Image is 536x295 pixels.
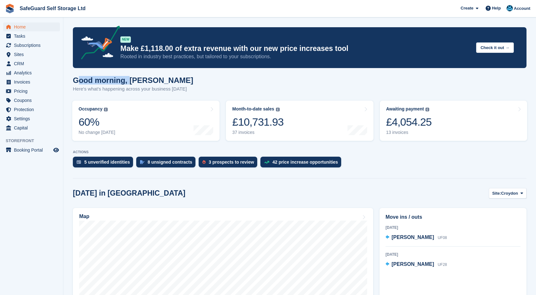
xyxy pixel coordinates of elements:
img: prospect-51fa495bee0391a8d652442698ab0144808aea92771e9ea1ae160a38d050c398.svg [202,160,206,164]
img: Sonny Harverson [507,5,513,11]
div: 60% [79,116,115,129]
span: Protection [14,105,52,114]
p: Here's what's happening across your business [DATE] [73,85,193,93]
span: Invoices [14,78,52,86]
span: Settings [14,114,52,123]
p: ACTIONS [73,150,526,154]
span: CRM [14,59,52,68]
a: menu [3,50,60,59]
div: 5 unverified identities [84,160,130,165]
span: Sites [14,50,52,59]
div: [DATE] [386,252,520,257]
span: UF08 [438,235,447,240]
span: Help [492,5,501,11]
h1: Good morning, [PERSON_NAME] [73,76,193,85]
span: Booking Portal [14,146,52,154]
div: 42 price increase opportunities [272,160,338,165]
h2: [DATE] in [GEOGRAPHIC_DATA] [73,189,185,198]
span: Storefront [6,138,63,144]
a: menu [3,114,60,123]
div: [DATE] [386,225,520,230]
a: Month-to-date sales £10,731.93 37 invoices [226,101,373,141]
img: contract_signature_icon-13c848040528278c33f63329250d36e43548de30e8caae1d1a13099fd9432cc5.svg [140,160,144,164]
a: [PERSON_NAME] UF28 [386,260,447,269]
img: stora-icon-8386f47178a22dfd0bd8f6a31ec36ba5ce8667c1dd55bd0f319d3a0aa187defe.svg [5,4,15,13]
span: UF28 [438,262,447,267]
h2: Map [79,214,89,219]
a: SafeGuard Self Storage Ltd [17,3,88,14]
span: Analytics [14,68,52,77]
h2: Move ins / outs [386,213,520,221]
a: 42 price increase opportunities [260,157,344,171]
span: Home [14,22,52,31]
button: Site: Croydon [489,188,526,198]
span: Subscriptions [14,41,52,50]
span: Account [514,5,530,12]
span: Capital [14,123,52,132]
div: No change [DATE] [79,130,115,135]
a: 8 unsigned contracts [136,157,199,171]
p: Rooted in industry best practices, but tailored to your subscriptions. [120,53,471,60]
span: Croydon [501,190,518,197]
div: Occupancy [79,106,102,112]
a: menu [3,87,60,96]
span: Coupons [14,96,52,105]
span: Create [461,5,473,11]
a: menu [3,41,60,50]
div: £10,731.93 [232,116,284,129]
span: Tasks [14,32,52,41]
p: Make £1,118.00 of extra revenue with our new price increases tool [120,44,471,53]
a: menu [3,78,60,86]
a: Preview store [52,146,60,154]
a: menu [3,32,60,41]
img: icon-info-grey-7440780725fd019a000dd9b08b2336e03edf1995a4989e88bcd33f0948082b44.svg [425,108,429,111]
div: 3 prospects to review [209,160,254,165]
a: menu [3,96,60,105]
img: verify_identity-adf6edd0f0f0b5bbfe63781bf79b02c33cf7c696d77639b501bdc392416b5a36.svg [77,160,81,164]
img: price-adjustments-announcement-icon-8257ccfd72463d97f412b2fc003d46551f7dbcb40ab6d574587a9cd5c0d94... [76,26,120,62]
img: icon-info-grey-7440780725fd019a000dd9b08b2336e03edf1995a4989e88bcd33f0948082b44.svg [276,108,280,111]
button: Check it out → [476,42,514,53]
a: menu [3,146,60,154]
a: menu [3,22,60,31]
img: price_increase_opportunities-93ffe204e8149a01c8c9dc8f82e8f89637d9d84a8eef4429ea346261dce0b2c0.svg [264,161,269,164]
div: NEW [120,36,131,43]
a: menu [3,68,60,77]
a: Awaiting payment £4,054.25 13 invoices [380,101,527,141]
a: [PERSON_NAME] UF08 [386,234,447,242]
div: Month-to-date sales [232,106,274,112]
a: 3 prospects to review [199,157,260,171]
div: 37 invoices [232,130,284,135]
a: Occupancy 60% No change [DATE] [72,101,220,141]
span: Pricing [14,87,52,96]
span: Site: [492,190,501,197]
div: £4,054.25 [386,116,432,129]
div: 8 unsigned contracts [148,160,192,165]
div: Awaiting payment [386,106,424,112]
a: menu [3,59,60,68]
span: [PERSON_NAME] [392,235,434,240]
span: [PERSON_NAME] [392,261,434,267]
a: menu [3,105,60,114]
img: icon-info-grey-7440780725fd019a000dd9b08b2336e03edf1995a4989e88bcd33f0948082b44.svg [104,108,108,111]
div: 13 invoices [386,130,432,135]
a: 5 unverified identities [73,157,136,171]
a: menu [3,123,60,132]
